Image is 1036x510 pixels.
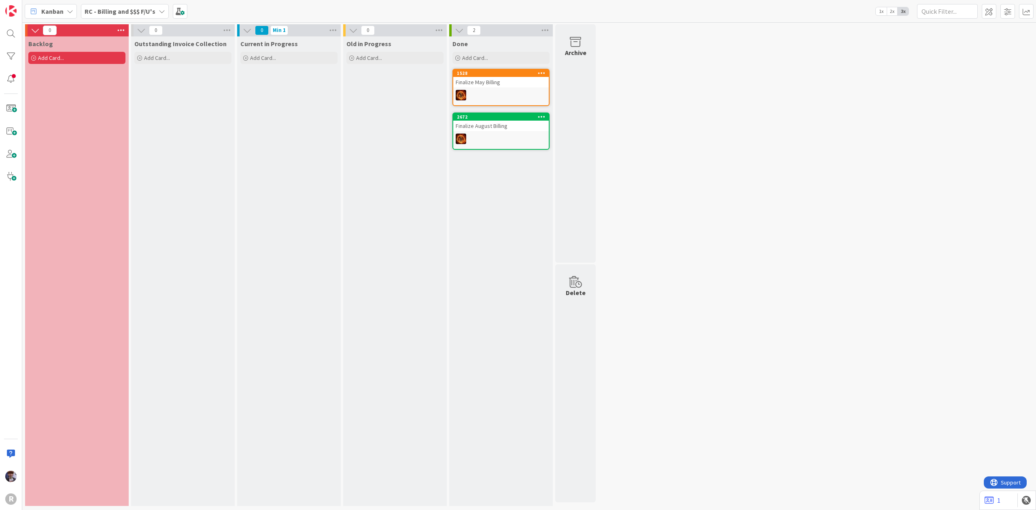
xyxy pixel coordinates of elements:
[453,90,549,100] div: TR
[457,70,549,76] div: 1528
[457,114,549,120] div: 2672
[255,25,269,35] span: 0
[361,25,375,35] span: 0
[240,40,298,48] span: Current in Progress
[250,54,276,62] span: Add Card...
[456,134,466,144] img: TR
[134,40,227,48] span: Outstanding Invoice Collection
[356,54,382,62] span: Add Card...
[17,1,37,11] span: Support
[5,5,17,17] img: Visit kanbanzone.com
[149,25,163,35] span: 0
[38,54,64,62] span: Add Card...
[452,69,550,106] a: 1528Finalize May BillingTR
[5,471,17,482] img: ML
[453,77,549,87] div: Finalize May Billing
[453,70,549,77] div: 1528
[462,54,488,62] span: Add Card...
[453,113,549,121] div: 2672
[898,7,909,15] span: 3x
[917,4,978,19] input: Quick Filter...
[453,134,549,144] div: TR
[5,493,17,505] div: R
[28,40,53,48] span: Backlog
[43,25,57,35] span: 0
[876,7,887,15] span: 1x
[144,54,170,62] span: Add Card...
[453,70,549,87] div: 1528Finalize May Billing
[456,90,466,100] img: TR
[887,7,898,15] span: 2x
[41,6,64,16] span: Kanban
[453,121,549,131] div: Finalize August Billing
[85,7,155,15] b: RC - Billing and $$$ F/U's
[566,288,586,297] div: Delete
[452,113,550,150] a: 2672Finalize August BillingTR
[452,40,468,48] span: Done
[565,48,586,57] div: Archive
[467,25,481,35] span: 2
[985,495,1000,505] a: 1
[273,28,286,32] div: Min 1
[453,113,549,131] div: 2672Finalize August Billing
[346,40,391,48] span: Old in Progress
